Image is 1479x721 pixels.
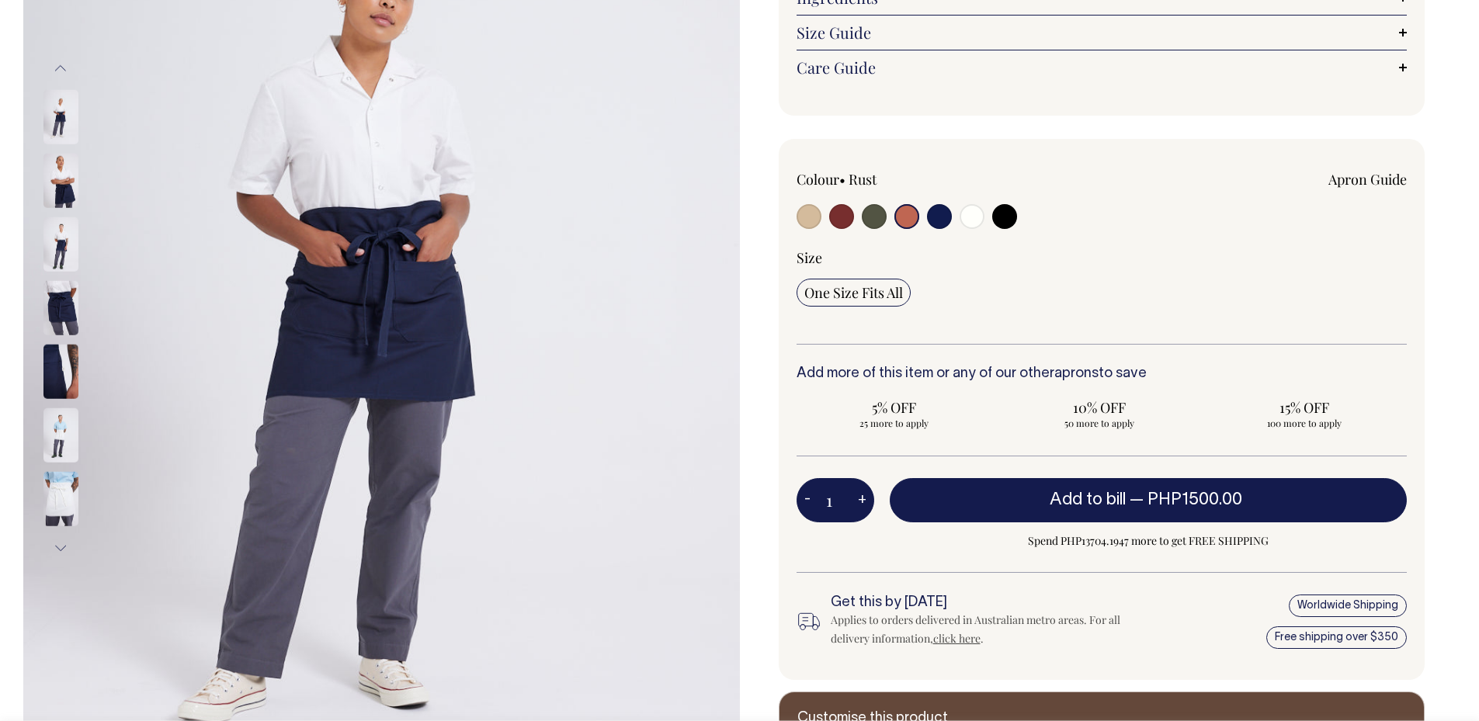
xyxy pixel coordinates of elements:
[797,58,1408,77] a: Care Guide
[43,472,78,526] img: off-white
[1147,492,1242,508] span: PHP1500.00
[797,248,1408,267] div: Size
[831,595,1130,611] h6: Get this by [DATE]
[49,531,72,566] button: Next
[43,217,78,272] img: dark-navy
[797,485,818,516] button: -
[1054,367,1099,380] a: aprons
[850,485,874,516] button: +
[43,345,78,399] img: dark-navy
[849,170,877,189] label: Rust
[890,532,1408,550] span: Spend PHP13704.1947 more to get FREE SHIPPING
[43,408,78,463] img: off-white
[1130,492,1246,508] span: —
[1214,398,1394,417] span: 15% OFF
[1206,393,1402,434] input: 15% OFF 100 more to apply
[1328,170,1407,189] a: Apron Guide
[1214,417,1394,429] span: 100 more to apply
[1050,492,1126,508] span: Add to bill
[839,170,845,189] span: •
[43,154,78,208] img: dark-navy
[890,478,1408,522] button: Add to bill —PHP1500.00
[1002,393,1197,434] input: 10% OFF 50 more to apply
[933,631,981,646] a: click here
[43,281,78,335] img: dark-navy
[797,23,1408,42] a: Size Guide
[797,279,911,307] input: One Size Fits All
[1009,417,1189,429] span: 50 more to apply
[49,50,72,85] button: Previous
[1009,398,1189,417] span: 10% OFF
[831,611,1130,648] div: Applies to orders delivered in Australian metro areas. For all delivery information, .
[804,283,903,302] span: One Size Fits All
[804,398,984,417] span: 5% OFF
[797,393,992,434] input: 5% OFF 25 more to apply
[43,90,78,144] img: dark-navy
[804,417,984,429] span: 25 more to apply
[797,170,1041,189] div: Colour
[797,366,1408,382] h6: Add more of this item or any of our other to save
